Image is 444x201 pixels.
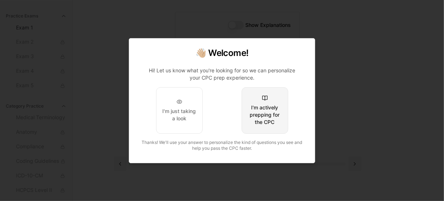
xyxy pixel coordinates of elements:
[248,104,282,126] div: I'm actively prepping for the CPC
[144,67,300,81] p: Hi! Let us know what you're looking for so we can personalize your CPC prep experience.
[142,140,302,151] span: Thanks! We'll use your answer to personalize the kind of questions you see and help you pass the ...
[138,47,306,59] h2: 👋🏼 Welcome!
[162,108,197,122] div: I'm just taking a look
[242,87,288,134] button: I'm actively prepping for the CPC
[156,87,203,134] button: I'm just taking a look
